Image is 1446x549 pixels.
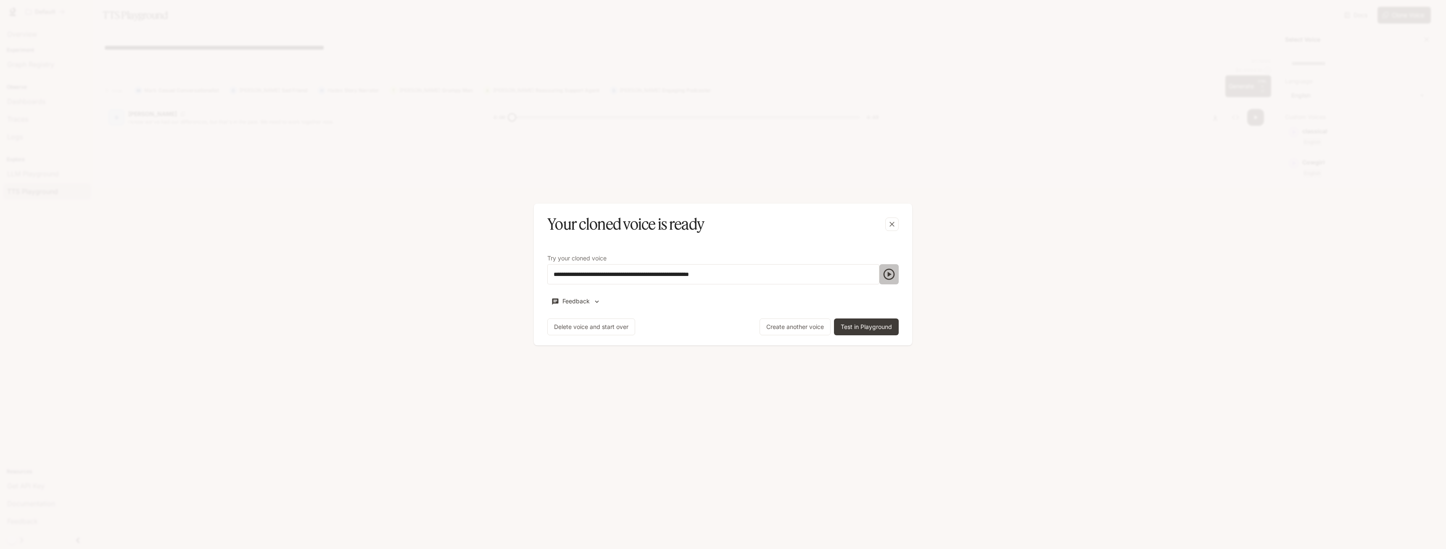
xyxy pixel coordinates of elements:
[760,318,831,335] button: Create another voice
[547,255,607,261] p: Try your cloned voice
[547,214,704,235] h5: Your cloned voice is ready
[834,318,899,335] button: Test in Playground
[547,294,604,308] button: Feedback
[547,318,635,335] button: Delete voice and start over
